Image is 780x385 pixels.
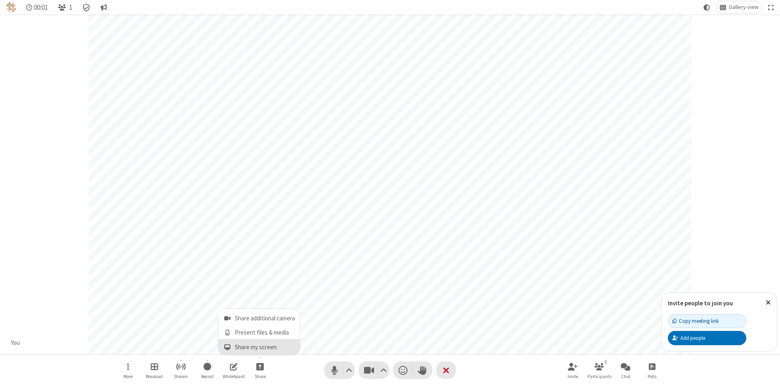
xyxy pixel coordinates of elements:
button: Mute (Alt+A) [324,361,355,379]
button: Open shared whiteboard [221,359,246,382]
span: Record [201,374,214,379]
button: Invite participants (Alt+I) [561,359,585,382]
button: Open participant list [587,359,611,382]
button: Share my screen [218,339,300,355]
button: Open menu [248,359,272,382]
span: Share [255,374,266,379]
button: Present files & media [218,325,300,339]
button: Start recording [195,359,219,382]
span: Gallery view [729,4,758,11]
span: Polls [648,374,656,379]
img: QA Selenium DO NOT DELETE OR CHANGE [6,2,16,12]
span: Share my screen [235,344,295,351]
span: 1 [69,4,72,11]
span: More [123,374,132,379]
button: Fullscreen [765,1,777,13]
button: Open menu [116,359,140,382]
span: Invite [568,374,578,379]
span: Whiteboard [223,374,245,379]
span: Share additional camera [235,315,295,322]
button: Close popover [760,293,777,313]
button: Stop video (Alt+V) [359,361,389,379]
div: Timer [23,1,52,13]
label: Invite people to join you [668,299,733,307]
button: Start streaming [169,359,193,382]
div: You [8,338,23,348]
button: Copy meeting link [668,314,746,328]
button: End or leave meeting [436,361,456,379]
button: Open poll [640,359,664,382]
button: Raise hand [413,361,432,379]
button: Video setting [378,361,389,379]
button: Add people [668,331,746,345]
span: Present files & media [235,329,295,336]
span: 00:01 [34,4,48,11]
button: Manage Breakout Rooms [142,359,167,382]
button: Audio settings [344,361,355,379]
button: Share additional camera [218,309,300,325]
button: Using system theme [700,1,713,13]
button: Open chat [613,359,638,382]
button: Send a reaction [393,361,413,379]
div: Copy meeting link [672,317,719,325]
div: Meeting details Encryption enabled [79,1,94,13]
button: Change layout [716,1,762,13]
button: Conversation [97,1,110,13]
span: Stream [174,374,188,379]
span: Participants [587,374,611,379]
span: Chat [621,374,630,379]
div: 1 [602,358,609,365]
span: Breakout [146,374,163,379]
button: Open participant list [54,1,76,13]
